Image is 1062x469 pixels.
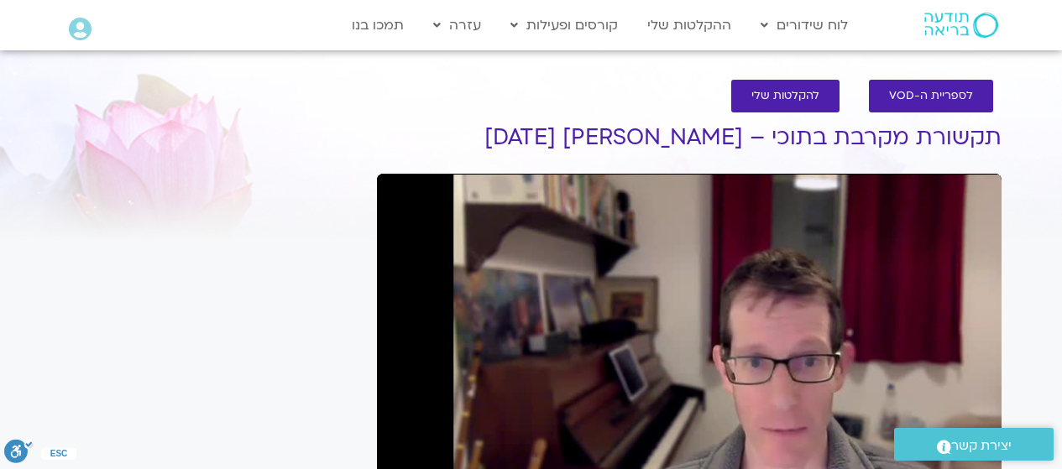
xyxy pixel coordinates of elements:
img: תודעה בריאה [924,13,998,38]
a: לספריית ה-VOD [869,80,993,112]
a: להקלטות שלי [731,80,840,112]
a: ההקלטות שלי [639,9,740,41]
span: להקלטות שלי [751,90,819,102]
a: יצירת קשר [894,428,1054,461]
a: קורסים ופעילות [502,9,626,41]
a: עזרה [425,9,489,41]
span: יצירת קשר [951,435,1012,457]
a: לוח שידורים [752,9,856,41]
span: לספריית ה-VOD [889,90,973,102]
h1: תקשורת מקרבת בתוכי – [PERSON_NAME] [DATE] [377,125,1002,150]
a: תמכו בנו [343,9,412,41]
